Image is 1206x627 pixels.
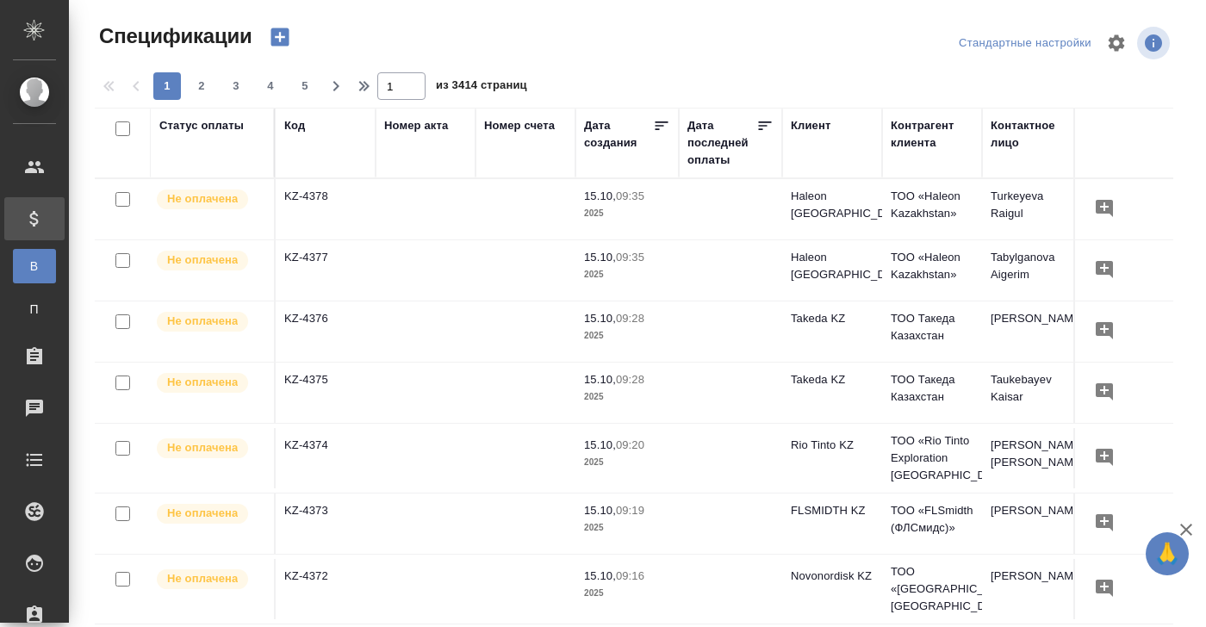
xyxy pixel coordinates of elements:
td: KZ-4378 [276,179,376,239]
a: П [13,292,56,326]
span: 4 [257,78,284,95]
td: KZ-4377 [276,240,376,301]
div: Статус оплаты [159,117,244,134]
p: 15.10, [584,504,616,517]
td: KZ-4376 [276,301,376,362]
span: П [22,301,47,318]
td: Taukebayev Kaisar [982,363,1082,423]
div: Номер счета [484,117,555,134]
div: split button [954,30,1096,57]
p: Не оплачена [167,505,238,522]
p: Rio Tinto KZ [791,437,873,454]
button: 5 [291,72,319,100]
p: Не оплачена [167,439,238,456]
p: 09:35 [616,251,644,264]
p: 15.10, [584,373,616,386]
p: 15.10, [584,312,616,325]
p: 2025 [584,454,670,471]
p: 2025 [584,327,670,345]
td: KZ-4374 [276,428,376,488]
td: KZ-4375 [276,363,376,423]
p: 2025 [584,388,670,406]
span: 2 [188,78,215,95]
p: 09:20 [616,438,644,451]
p: Novonordisk KZ [791,568,873,585]
button: 🙏 [1146,532,1189,575]
td: Turkeyeva Raigul [982,179,1082,239]
p: ТОО «Haleon Kazakhstan» [891,249,973,283]
p: 2025 [584,519,670,537]
p: 15.10, [584,438,616,451]
p: Не оплачена [167,190,238,208]
p: 09:28 [616,373,644,386]
p: 09:28 [616,312,644,325]
div: Код [284,117,305,134]
span: Спецификации [95,22,252,50]
p: Не оплачена [167,374,238,391]
button: Создать [259,22,301,52]
span: из 3414 страниц [436,75,527,100]
span: 🙏 [1153,536,1182,572]
button: 4 [257,72,284,100]
p: ТОО «Rio Tinto Exploration [GEOGRAPHIC_DATA]... [891,432,973,484]
p: 15.10, [584,189,616,202]
td: Tabylganova Aigerim [982,240,1082,301]
p: 15.10, [584,569,616,582]
p: ТОО Такеда Казахстан [891,371,973,406]
p: Не оплачена [167,313,238,330]
p: 2025 [584,585,670,602]
div: Дата последней оплаты [687,117,756,169]
div: Клиент [791,117,830,134]
p: 2025 [584,266,670,283]
p: 15.10, [584,251,616,264]
td: KZ-4372 [276,559,376,619]
td: [PERSON_NAME] [982,494,1082,554]
div: Номер акта [384,117,448,134]
p: Haleon [GEOGRAPHIC_DATA] [791,249,873,283]
div: Контрагент клиента [891,117,973,152]
span: 3 [222,78,250,95]
button: 2 [188,72,215,100]
p: ТОО Такеда Казахстан [891,310,973,345]
p: 09:16 [616,569,644,582]
span: Настроить таблицу [1096,22,1137,64]
p: FLSMIDTH KZ [791,502,873,519]
p: Не оплачена [167,251,238,269]
div: Контактное лицо [991,117,1073,152]
p: ТОО «Haleon Kazakhstan» [891,188,973,222]
span: В [22,258,47,275]
button: 3 [222,72,250,100]
td: [PERSON_NAME] [982,301,1082,362]
p: 09:19 [616,504,644,517]
p: Takeda KZ [791,310,873,327]
p: Haleon [GEOGRAPHIC_DATA] [791,188,873,222]
div: Дата создания [584,117,653,152]
p: Не оплачена [167,570,238,587]
td: [PERSON_NAME] [982,559,1082,619]
p: ТОО «[GEOGRAPHIC_DATA] [GEOGRAPHIC_DATA]» [891,563,973,615]
p: Takeda KZ [791,371,873,388]
td: [PERSON_NAME] [PERSON_NAME] [982,428,1082,488]
span: Посмотреть информацию [1137,27,1173,59]
p: ТОО «FLSmidth (ФЛСмидс)» [891,502,973,537]
span: 5 [291,78,319,95]
td: KZ-4373 [276,494,376,554]
a: В [13,249,56,283]
p: 2025 [584,205,670,222]
p: 09:35 [616,189,644,202]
